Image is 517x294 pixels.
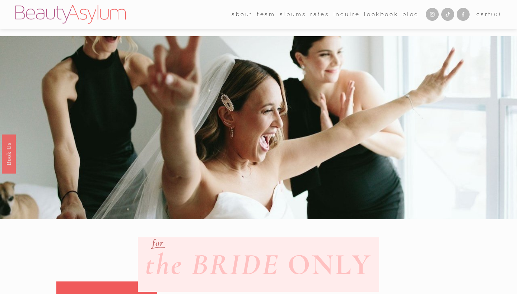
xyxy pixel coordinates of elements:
[232,10,253,19] span: about
[257,9,275,20] a: folder dropdown
[476,10,502,19] a: 0 items in cart
[257,10,275,19] span: team
[145,247,279,283] em: the BRIDE
[2,134,16,174] a: Book Us
[288,247,372,283] strong: ONLY
[441,8,454,21] a: TikTok
[15,5,126,24] img: Beauty Asylum | Bridal Hair &amp; Makeup Charlotte &amp; Atlanta
[334,9,360,20] a: Inquire
[457,8,470,21] a: Facebook
[426,8,439,21] a: Instagram
[280,9,306,20] a: albums
[310,9,329,20] a: Rates
[232,9,253,20] a: folder dropdown
[364,9,399,20] a: Lookbook
[491,11,501,18] span: ( )
[402,9,419,20] a: Blog
[152,237,164,249] em: for
[494,11,499,18] span: 0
